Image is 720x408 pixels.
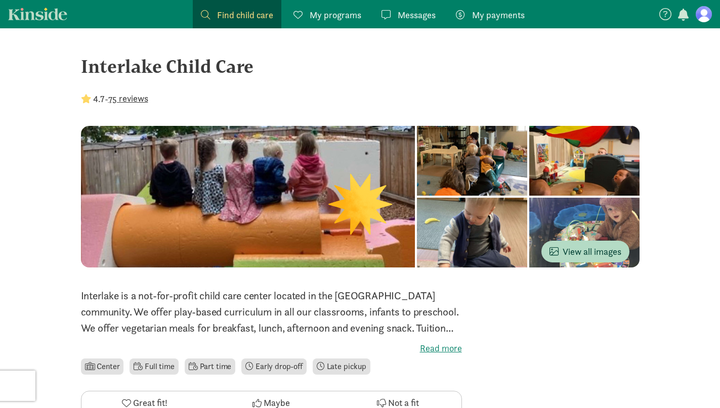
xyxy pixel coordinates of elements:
[472,8,525,22] span: My payments
[130,358,178,375] li: Full time
[217,8,273,22] span: Find child care
[549,245,621,258] span: View all images
[93,93,105,105] strong: 4.7
[8,8,67,20] a: Kinside
[81,358,124,375] li: Center
[398,8,436,22] span: Messages
[81,288,462,336] p: Interlake is a not-for-profit child care center located in the [GEOGRAPHIC_DATA] community. We of...
[81,342,462,354] label: Read more
[541,241,629,262] button: View all images
[185,358,235,375] li: Part time
[310,8,361,22] span: My programs
[81,92,148,106] div: -
[241,358,307,375] li: Early drop-off
[108,92,148,105] button: 75 reviews
[313,358,370,375] li: Late pickup
[81,53,640,80] div: Interlake Child Care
